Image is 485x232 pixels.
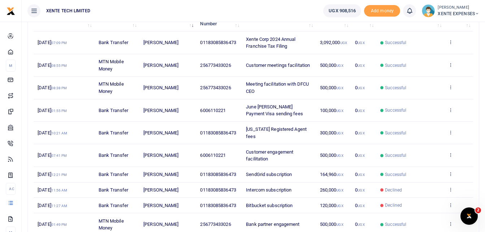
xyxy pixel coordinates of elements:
img: profile-user [422,4,435,17]
span: Successful [385,85,406,91]
span: Meeting facilitation with DFCU CEO [246,81,309,94]
span: UGX 908,516 [329,7,356,14]
span: 01183085836473 [200,40,236,45]
span: 0 [355,187,364,193]
span: Successful [385,221,406,228]
span: June [PERSON_NAME] Payment Visa sending fees [246,104,303,117]
small: 07:41 PM [51,154,67,158]
small: UGX [358,154,364,158]
span: Declined [385,187,402,193]
iframe: Intercom live chat [460,207,478,225]
span: Bank Transfer [99,203,128,208]
small: UGX [358,173,364,177]
small: 10:21 AM [51,131,68,135]
span: 0 [355,222,364,227]
span: 0 [355,40,364,45]
span: Add money [364,5,400,17]
span: [PERSON_NAME] [143,108,178,113]
small: UGX [336,173,343,177]
span: [US_STATE] Registered Agent fees [246,126,307,139]
span: 260,000 [320,187,343,193]
small: UGX [358,204,364,208]
small: UGX [336,204,343,208]
span: 0 [355,172,364,177]
span: [DATE] [38,203,67,208]
small: UGX [336,86,343,90]
small: UGX [336,109,343,113]
span: [PERSON_NAME] [143,203,178,208]
span: Successful [385,62,406,69]
span: 256773433026 [200,222,231,227]
li: Ac [6,183,16,195]
span: [DATE] [38,85,67,90]
span: Bank Transfer [99,152,128,158]
span: 01183085836473 [200,203,236,208]
small: UGX [336,64,343,68]
span: [DATE] [38,63,67,68]
span: 0 [355,203,364,208]
small: 08:55 PM [51,64,67,68]
span: XENTE TECH LIMITED [43,8,93,14]
span: [DATE] [38,172,67,177]
small: UGX [336,154,343,158]
small: [PERSON_NAME] [438,5,479,11]
span: 2 [475,207,481,213]
small: 01:49 PM [51,223,67,227]
span: Successful [385,39,406,46]
span: MTN Mobile Money [99,81,124,94]
li: M [6,60,16,72]
a: Add money [364,8,400,13]
span: 6006110221 [200,152,226,158]
span: Customer engagement facilitation [246,149,293,162]
span: 100,000 [320,108,343,113]
a: UGX 908,516 [323,4,361,17]
small: UGX [358,131,364,135]
span: 500,000 [320,85,343,90]
span: 6006110221 [200,108,226,113]
small: UGX [358,188,364,192]
span: 0 [355,108,364,113]
span: 01183085836473 [200,172,236,177]
small: UGX [336,188,343,192]
span: 164,960 [320,172,343,177]
small: UGX [358,86,364,90]
small: 11:27 AM [51,204,68,208]
span: Declined [385,202,402,209]
span: [PERSON_NAME] [143,63,178,68]
span: Bank partner engagement [246,222,299,227]
span: MTN Mobile Money [99,218,124,231]
small: UGX [358,41,364,45]
span: [DATE] [38,130,67,136]
span: SendGrid subscription [246,172,292,177]
span: Successful [385,107,406,113]
span: 500,000 [320,63,343,68]
small: 12:21 PM [51,173,67,177]
span: XENTE EXPENSES [438,10,479,17]
span: Successful [385,152,406,159]
span: Xente Corp 2024 Annual Franchise Tax Filing [246,36,295,49]
small: UGX [336,223,343,227]
span: 01183085836473 [200,187,236,193]
a: logo-small logo-large logo-large [7,8,15,13]
span: 0 [355,152,364,158]
small: UGX [340,41,347,45]
span: Intercom subscription [246,187,291,193]
span: [PERSON_NAME] [143,187,178,193]
span: Bank Transfer [99,172,128,177]
span: Successful [385,130,406,136]
span: [DATE] [38,187,67,193]
small: 08:38 PM [51,86,67,90]
span: 01183085836473 [200,130,236,136]
span: Bitbucket subscription [246,203,293,208]
small: UGX [358,223,364,227]
small: 01:55 PM [51,109,67,113]
span: [PERSON_NAME] [143,85,178,90]
span: Bank Transfer [99,130,128,136]
small: UGX [358,109,364,113]
span: [DATE] [38,152,67,158]
li: Toup your wallet [364,5,400,17]
span: 0 [355,63,364,68]
span: MTN Mobile Money [99,59,124,72]
span: [PERSON_NAME] [143,222,178,227]
a: profile-user [PERSON_NAME] XENTE EXPENSES [422,4,479,17]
